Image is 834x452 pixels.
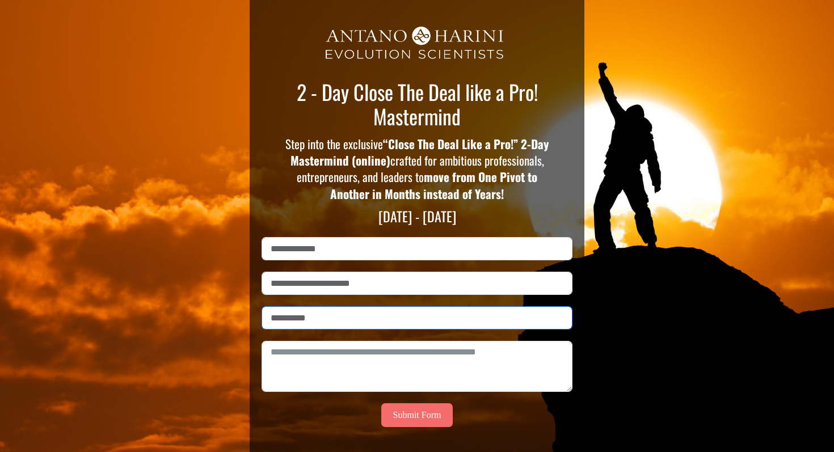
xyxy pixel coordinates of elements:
strong: move from One Pivot to Another in Months instead of Years! [330,168,537,202]
p: Step into the exclusive crafted for ambitious professionals, entrepreneurs, and leaders to [285,136,550,202]
img: AH_Ev-png-2 [299,15,536,74]
button: Submit Form [381,403,453,427]
p: 2 - Day Close The Deal like a Pro! Mastermind [287,79,547,128]
p: [DATE] - [DATE] [287,208,547,225]
strong: “Close The Deal Like a Pro!” 2-Day Mastermind (online) [290,135,549,169]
